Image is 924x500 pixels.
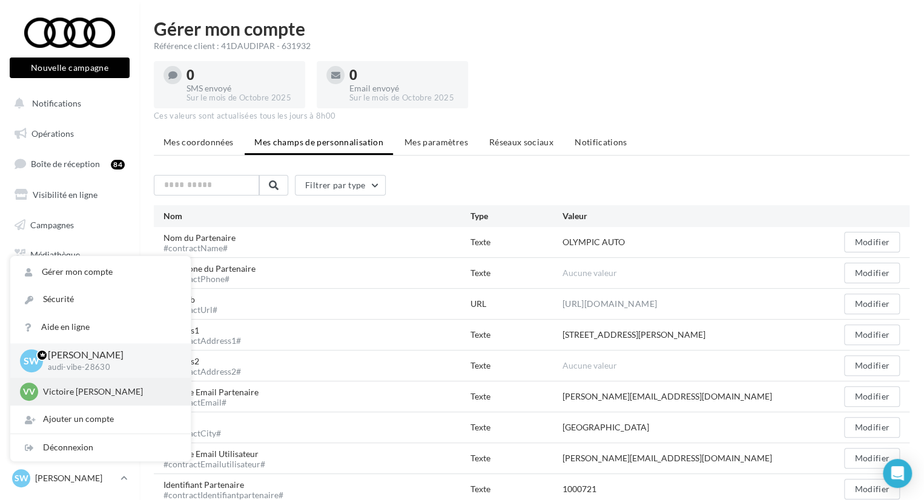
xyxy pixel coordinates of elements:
a: Médiathèque [7,242,132,268]
div: 0 [349,68,458,82]
div: Type [470,210,563,222]
a: PLV et print personnalisable [7,272,132,308]
div: Ville [163,417,231,438]
div: Valeur [563,210,808,222]
button: Modifier [844,386,900,407]
div: Address2 [163,355,251,376]
div: URL [470,298,563,310]
div: SMS envoyé [186,84,295,93]
span: Médiathèque [30,249,80,260]
p: [PERSON_NAME] [35,472,116,484]
div: Email envoyé [349,84,458,93]
div: [PERSON_NAME][EMAIL_ADDRESS][DOMAIN_NAME] [563,452,772,464]
span: Notifications [32,98,81,108]
a: Boîte de réception84 [7,151,132,177]
div: #contractCity# [163,429,221,438]
div: Ajouter un compte [10,406,191,433]
span: Opérations [31,128,74,139]
div: Texte [470,390,563,403]
div: Texte [470,329,563,341]
a: Aide en ligne [10,314,191,341]
div: Texte [470,267,563,279]
a: Campagnes [7,212,132,238]
h1: Gérer mon compte [154,19,909,38]
p: audi-vibe-28630 [48,362,171,373]
div: OLYMPIC AUTO [563,236,625,248]
div: Texte [470,452,563,464]
a: Opérations [7,121,132,146]
a: [URL][DOMAIN_NAME] [563,297,657,311]
div: #contractIdentifiantpartenaire# [163,491,283,499]
button: Modifier [844,324,900,345]
button: Filtrer par type [295,175,386,196]
div: Site web [163,294,227,314]
div: #contractName# [163,244,236,252]
div: #contractAddress1# [163,337,241,345]
div: [PERSON_NAME][EMAIL_ADDRESS][DOMAIN_NAME] [563,390,772,403]
div: Sur le mois de Octobre 2025 [349,93,458,104]
div: 0 [186,68,295,82]
div: Open Intercom Messenger [883,459,912,488]
div: Référence client : 41DAUDIPAR - 631932 [154,40,909,52]
div: Nom du Partenaire [163,232,245,252]
div: #contractEmail# [163,398,259,407]
a: Visibilité en ligne [7,182,132,208]
span: SW [24,354,39,367]
div: #contractEmailutilisateur# [163,460,265,469]
span: Mes coordonnées [163,137,233,147]
div: Nom [163,210,470,222]
a: Sécurité [10,286,191,313]
button: Modifier [844,417,900,438]
div: [STREET_ADDRESS][PERSON_NAME] [563,329,705,341]
div: Texte [470,421,563,433]
span: Aucune valeur [563,268,617,278]
button: Modifier [844,448,900,469]
div: Texte [470,360,563,372]
div: Ces valeurs sont actualisées tous les jours à 8h00 [154,111,909,122]
div: Adresse Email Utilisateur [163,448,275,469]
div: Texte [470,236,563,248]
div: 1000721 [563,483,596,495]
button: Nouvelle campagne [10,58,130,78]
span: Visibilité en ligne [33,189,97,200]
div: Adresse Email Partenaire [163,386,268,407]
button: Modifier [844,355,900,376]
a: SW [PERSON_NAME] [10,467,130,490]
div: Déconnexion [10,434,191,461]
span: Notifications [575,137,627,147]
div: 84 [111,160,125,169]
button: Modifier [844,232,900,252]
button: Modifier [844,479,900,499]
button: Notifications [7,91,127,116]
span: Aucune valeur [563,360,617,370]
span: Mes paramètres [404,137,468,147]
div: [GEOGRAPHIC_DATA] [563,421,649,433]
span: Réseaux sociaux [489,137,553,147]
span: VV [23,386,35,398]
span: Campagnes [30,219,74,229]
p: [PERSON_NAME] [48,348,171,362]
div: #contractPhone# [163,275,256,283]
div: Address1 [163,324,251,345]
div: Sur le mois de Octobre 2025 [186,93,295,104]
div: Identifiant Partenaire [163,479,293,499]
span: SW [15,472,28,484]
button: Modifier [844,263,900,283]
div: Texte [470,483,563,495]
a: Gérer mon compte [10,258,191,286]
div: Téléphone du Partenaire [163,263,265,283]
div: #contractAddress2# [163,367,241,376]
span: Boîte de réception [31,159,100,169]
p: Victoire [PERSON_NAME] [43,386,176,398]
button: Modifier [844,294,900,314]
